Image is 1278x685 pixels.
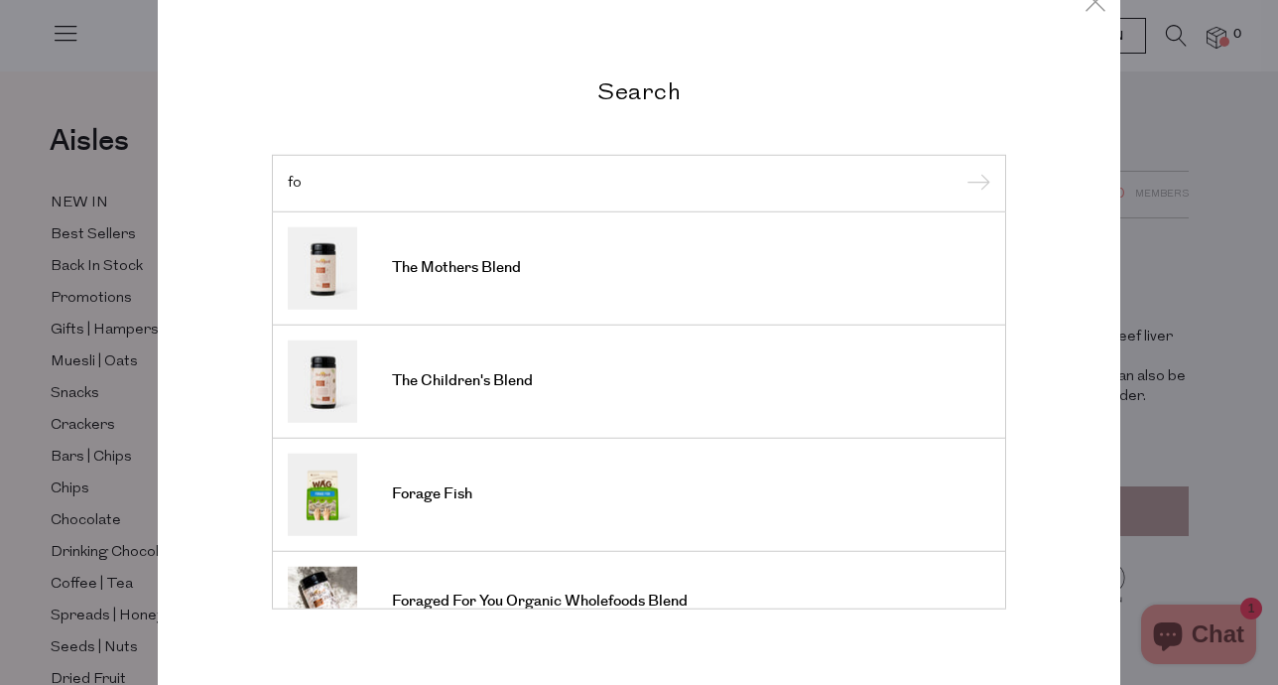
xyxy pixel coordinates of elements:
a: The Children's Blend [288,340,990,422]
span: Foraged For You Organic Wholefoods Blend [392,592,688,612]
span: The Children's Blend [392,371,533,391]
img: Forage Fish [288,453,357,535]
img: The Mothers Blend [288,226,357,309]
img: The Children's Blend [288,340,357,422]
span: Forage Fish [392,484,472,504]
a: The Mothers Blend [288,226,990,309]
h2: Search [272,76,1006,105]
a: Foraged For You Organic Wholefoods Blend [288,566,990,635]
span: The Mothers Blend [392,258,521,278]
input: Search [288,176,990,191]
img: Foraged For You Organic Wholefoods Blend [288,566,357,635]
a: Forage Fish [288,453,990,535]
